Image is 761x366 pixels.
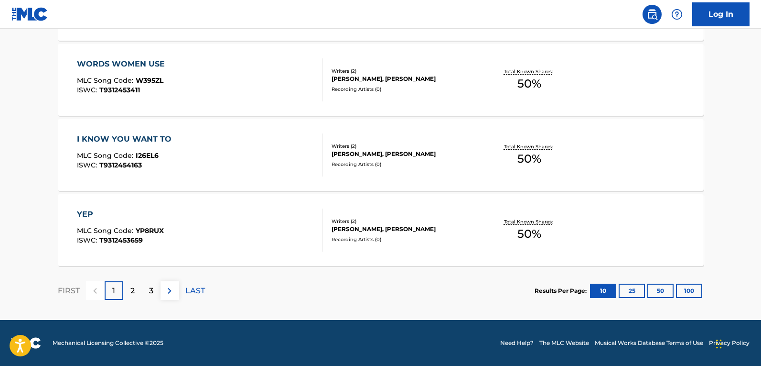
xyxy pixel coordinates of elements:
[11,7,48,21] img: MLC Logo
[136,151,159,160] span: I26EL6
[77,151,136,160] span: MLC Song Code :
[99,161,142,169] span: T9312454163
[676,284,702,298] button: 100
[77,226,136,235] span: MLC Song Code :
[11,337,41,349] img: logo
[53,339,163,347] span: Mechanical Licensing Collective © 2025
[535,287,589,295] p: Results Per Page:
[619,284,645,298] button: 25
[77,161,99,169] span: ISWC :
[332,75,476,83] div: [PERSON_NAME], [PERSON_NAME]
[149,285,153,297] p: 3
[332,67,476,75] div: Writers ( 2 )
[504,68,555,75] p: Total Known Shares:
[77,86,99,94] span: ISWC :
[136,226,164,235] span: YP8RUX
[77,133,176,145] div: I KNOW YOU WANT TO
[332,161,476,168] div: Recording Artists ( 0 )
[517,225,541,243] span: 50 %
[667,5,686,24] div: Help
[77,58,170,70] div: WORDS WOMEN USE
[504,218,555,225] p: Total Known Shares:
[77,209,164,220] div: YEP
[504,143,555,150] p: Total Known Shares:
[164,285,175,297] img: right
[332,143,476,150] div: Writers ( 2 )
[716,330,722,358] div: Drag
[671,9,683,20] img: help
[99,236,143,244] span: T9312453659
[99,86,140,94] span: T9312453411
[58,119,704,191] a: I KNOW YOU WANT TOMLC Song Code:I26EL6ISWC:T9312454163Writers (2)[PERSON_NAME], [PERSON_NAME]Reco...
[136,76,163,85] span: W395ZL
[713,320,761,366] iframe: Chat Widget
[332,86,476,93] div: Recording Artists ( 0 )
[112,285,115,297] p: 1
[77,76,136,85] span: MLC Song Code :
[58,194,704,266] a: YEPMLC Song Code:YP8RUXISWC:T9312453659Writers (2)[PERSON_NAME], [PERSON_NAME]Recording Artists (...
[643,5,662,24] a: Public Search
[646,9,658,20] img: search
[709,339,750,347] a: Privacy Policy
[332,225,476,233] div: [PERSON_NAME], [PERSON_NAME]
[332,150,476,158] div: [PERSON_NAME], [PERSON_NAME]
[185,285,205,297] p: LAST
[500,339,534,347] a: Need Help?
[647,284,674,298] button: 50
[58,285,80,297] p: FIRST
[590,284,616,298] button: 10
[517,75,541,92] span: 50 %
[595,339,703,347] a: Musical Works Database Terms of Use
[517,150,541,167] span: 50 %
[332,218,476,225] div: Writers ( 2 )
[332,236,476,243] div: Recording Artists ( 0 )
[77,236,99,244] span: ISWC :
[130,285,135,297] p: 2
[58,44,704,116] a: WORDS WOMEN USEMLC Song Code:W395ZLISWC:T9312453411Writers (2)[PERSON_NAME], [PERSON_NAME]Recordi...
[692,2,750,26] a: Log In
[539,339,589,347] a: The MLC Website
